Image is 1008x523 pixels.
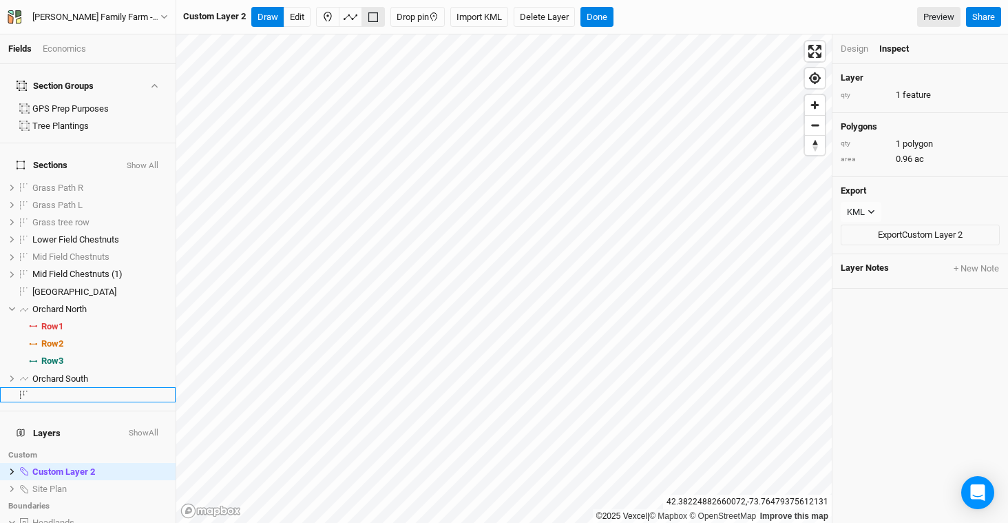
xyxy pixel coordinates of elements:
[953,263,1000,275] button: + New Note
[841,225,1000,245] button: ExportCustom Layer 2
[32,103,167,114] div: GPS Prep Purposes
[847,205,865,219] div: KML
[805,115,825,135] button: Zoom out
[514,7,575,28] button: Delete Layer
[32,217,167,228] div: Grass tree row
[903,138,933,150] span: polygon
[32,200,167,211] div: Grass Path L
[805,41,825,61] button: Enter fullscreen
[841,139,889,149] div: qty
[41,321,63,332] span: Row 1
[180,503,241,519] a: Mapbox logo
[183,10,246,23] div: Custom Layer 2
[41,356,63,367] span: Row 3
[841,72,1000,83] h4: Layer
[284,7,311,28] button: Edit
[32,373,88,384] span: Orchard South
[17,160,67,171] span: Sections
[32,269,123,279] span: Mid Field Chestnuts (1)
[760,511,828,521] a: Improve this map
[966,7,1001,28] button: Share
[841,185,1000,196] h4: Export
[361,7,385,28] button: Shortcut: 3
[32,304,87,314] span: Orchard North
[805,95,825,115] button: Zoom in
[339,7,362,28] button: Shortcut: 2
[914,153,924,165] span: ac
[32,217,90,227] span: Grass tree row
[32,287,116,297] span: [GEOGRAPHIC_DATA]
[32,121,167,132] div: Tree Plantings
[649,511,687,521] a: Mapbox
[32,252,109,262] span: Mid Field Chestnuts
[32,183,83,193] span: Grass Path R
[596,509,828,523] div: |
[32,183,167,194] div: Grass Path R
[251,7,284,28] button: Draw
[126,161,159,171] button: Show All
[450,7,508,28] button: Import KML
[879,43,909,55] div: Inspect
[841,43,868,55] div: Design
[17,81,94,92] div: Section Groups
[841,154,889,165] div: area
[32,10,160,24] div: Rudolph Family Farm - 2026 Fruit Trees
[32,269,167,280] div: Mid Field Chestnuts (1)
[32,466,95,477] span: Custom Layer 2
[8,43,32,54] a: Fields
[596,511,647,521] a: ©2025 Vexcel
[316,7,339,28] button: Shortcut: 1
[32,304,167,315] div: Orchard North
[841,263,889,275] span: Layer Notes
[32,466,167,478] div: Custom Layer 2
[32,200,83,210] span: Grass Path L
[903,89,931,101] span: feature
[663,495,832,509] div: 42.38224882660072 , -73.76479375612131
[32,234,167,245] div: Lower Field Chestnuts
[32,10,160,24] div: [PERSON_NAME] Family Farm - 2026 Fruit Trees
[841,121,1000,132] h4: polygons
[841,138,1000,150] div: 1
[580,7,613,28] button: Done
[805,116,825,135] span: Zoom out
[390,7,445,28] button: Drop pin
[917,7,960,28] a: Preview
[32,287,167,298] div: Orchard Headland Field
[805,68,825,88] button: Find my location
[32,373,167,384] div: Orchard South
[805,135,825,155] button: Reset bearing to north
[841,90,889,101] div: qty
[128,429,159,438] button: ShowAll
[689,511,756,521] a: OpenStreetMap
[841,202,881,223] button: KML
[32,484,67,494] span: Site Plan
[148,81,160,90] button: Show section groups
[32,252,167,263] div: Mid Field Chestnuts
[7,10,169,25] button: [PERSON_NAME] Family Farm - 2026 Fruit Trees
[17,428,61,439] span: Layers
[961,476,994,509] div: Open Intercom Messenger
[841,89,1000,101] div: 1
[41,338,63,349] span: Row 2
[805,136,825,155] span: Reset bearing to north
[176,34,832,523] canvas: Map
[32,484,167,495] div: Site Plan
[841,153,1000,165] div: 0.96
[43,43,86,55] div: Economics
[32,234,119,245] span: Lower Field Chestnuts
